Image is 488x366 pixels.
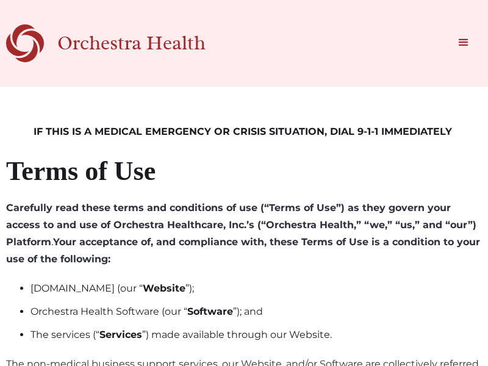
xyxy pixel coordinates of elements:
[6,236,51,248] strong: Platform
[99,329,142,340] strong: Services
[6,202,476,231] strong: Carefully read these terms and conditions of use (“Terms of Use”) as they govern your access to a...
[30,303,482,320] li: Orchestra Health Software (our “ ”); and
[6,236,480,265] strong: Your acceptance of, and compliance with, these Terms of Use is a condition to your use of the fol...
[6,199,482,268] p: .
[187,306,233,317] strong: Software
[30,280,482,297] li: [DOMAIN_NAME] (our “ ”);
[445,24,482,61] div: menu
[34,126,452,137] strong: IF THIS IS A MEDICAL EMERGENCY OR CRISIS SITUATION, DIAL 9-1-1 IMMEDIATELY
[6,156,156,186] strong: Terms of Use
[6,24,248,62] a: home
[143,282,185,294] strong: Website
[30,326,482,343] li: The services (“ ”) made available through our Website.
[57,30,248,56] div: Orchestra Health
